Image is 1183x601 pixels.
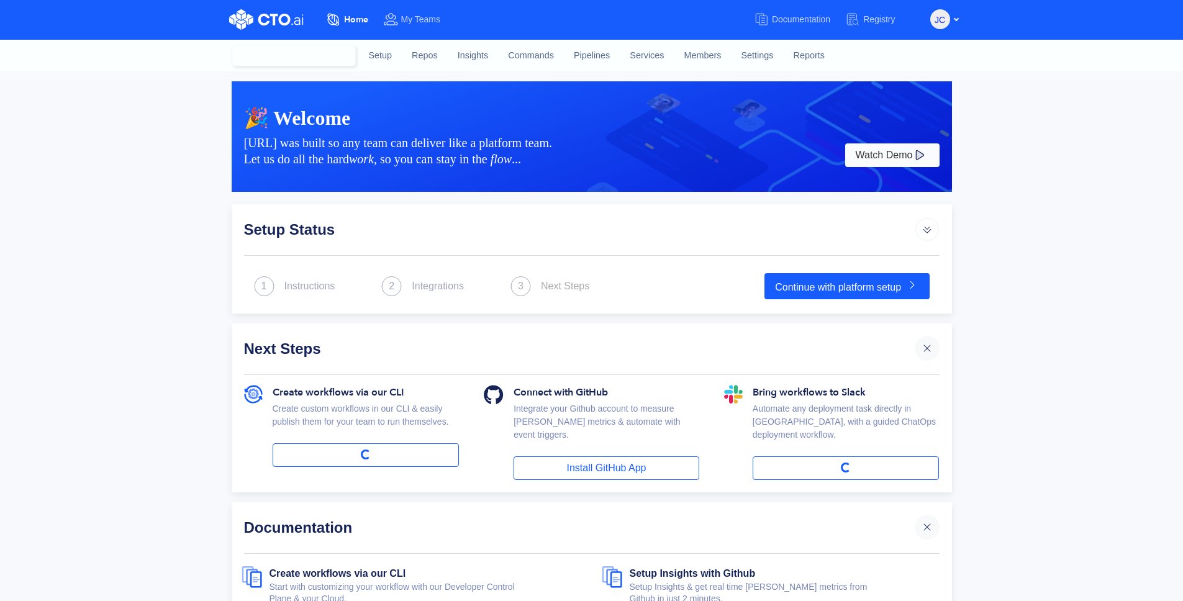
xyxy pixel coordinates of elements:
[753,402,940,456] div: Automate any deployment task directly in [GEOGRAPHIC_DATA], with a guided ChatOps deployment work...
[242,566,270,588] img: documents.svg
[764,273,929,299] a: Continue with platform setup
[344,14,368,25] span: Home
[510,276,531,296] img: next_step.svg
[244,106,940,130] div: 🎉 Welcome
[383,8,456,31] a: My Teams
[541,279,589,294] div: Next Steps
[772,14,830,24] span: Documentation
[491,152,512,166] i: flow
[630,568,756,584] a: Setup Insights with Github
[254,276,274,296] img: next_step.svg
[381,276,402,296] img: next_step.svg
[863,14,895,24] span: Registry
[229,9,304,30] img: CTO.ai Logo
[349,152,374,166] i: work
[514,402,699,456] div: Integrate your Github account to measure [PERSON_NAME] metrics & automate with event triggers.
[448,39,499,73] a: Insights
[731,39,783,73] a: Settings
[412,279,464,294] div: Integrations
[674,39,732,73] a: Members
[401,14,441,24] span: My Teams
[244,135,843,167] div: [URL] was built so any team can deliver like a platform team. Let us do all the hard , so you can...
[620,39,674,73] a: Services
[915,217,940,242] img: arrow_icon_default.svg
[912,148,927,163] img: play-white.svg
[270,568,406,584] a: Create workflows via our CLI
[244,217,915,242] div: Setup Status
[284,279,335,294] div: Instructions
[244,336,915,361] div: Next Steps
[244,515,915,540] div: Documentation
[326,8,383,31] a: Home
[564,39,620,73] a: Pipelines
[498,39,564,73] a: Commands
[753,385,940,402] div: Bring workflows to Slack
[845,143,940,167] button: Watch Demo
[273,385,404,400] span: Create workflows via our CLI
[783,39,834,73] a: Reports
[754,8,845,31] a: Documentation
[845,8,910,31] a: Registry
[514,456,699,480] a: Install GitHub App
[402,39,448,73] a: Repos
[359,39,402,73] a: Setup
[921,521,933,533] img: cross.svg
[273,402,460,443] div: Create custom workflows in our CLI & easily publish them for your team to run themselves.
[930,9,950,29] button: JC
[514,385,699,402] div: Connect with GitHub
[935,10,945,30] span: JC
[921,342,933,355] img: cross.svg
[602,566,630,588] img: documents.svg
